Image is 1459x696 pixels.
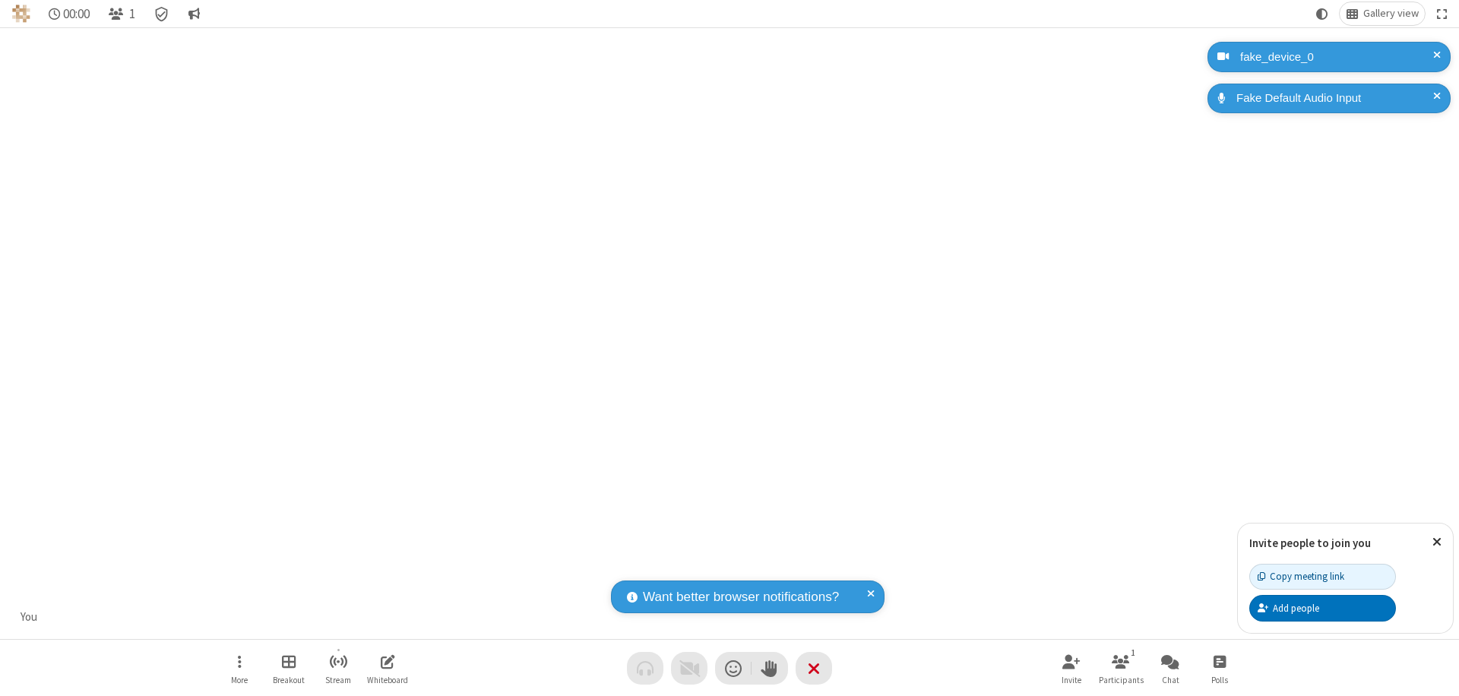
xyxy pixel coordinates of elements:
[1249,595,1396,621] button: Add people
[643,587,839,607] span: Want better browser notifications?
[182,2,206,25] button: Conversation
[752,652,788,685] button: Raise hand
[147,2,176,25] div: Meeting details Encryption enabled
[1249,564,1396,590] button: Copy meeting link
[129,7,135,21] span: 1
[1421,524,1453,561] button: Close popover
[365,647,410,690] button: Open shared whiteboard
[1099,675,1144,685] span: Participants
[266,647,312,690] button: Manage Breakout Rooms
[1197,647,1242,690] button: Open poll
[1127,646,1140,660] div: 1
[367,675,408,685] span: Whiteboard
[1310,2,1334,25] button: Using system theme
[1431,2,1454,25] button: Fullscreen
[217,647,262,690] button: Open menu
[325,675,351,685] span: Stream
[1147,647,1193,690] button: Open chat
[43,2,97,25] div: Timer
[63,7,90,21] span: 00:00
[715,652,752,685] button: Send a reaction
[1162,675,1179,685] span: Chat
[1098,647,1144,690] button: Open participant list
[1049,647,1094,690] button: Invite participants (⌘+Shift+I)
[627,652,663,685] button: Audio problem - check your Internet connection or call by phone
[1235,49,1439,66] div: fake_device_0
[315,647,361,690] button: Start streaming
[1258,569,1344,584] div: Copy meeting link
[1231,90,1439,107] div: Fake Default Audio Input
[273,675,305,685] span: Breakout
[1340,2,1425,25] button: Change layout
[671,652,707,685] button: Video
[796,652,832,685] button: End or leave meeting
[102,2,141,25] button: Open participant list
[15,609,43,626] div: You
[1249,536,1371,550] label: Invite people to join you
[1062,675,1081,685] span: Invite
[1211,675,1228,685] span: Polls
[231,675,248,685] span: More
[12,5,30,23] img: QA Selenium DO NOT DELETE OR CHANGE
[1363,8,1419,20] span: Gallery view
